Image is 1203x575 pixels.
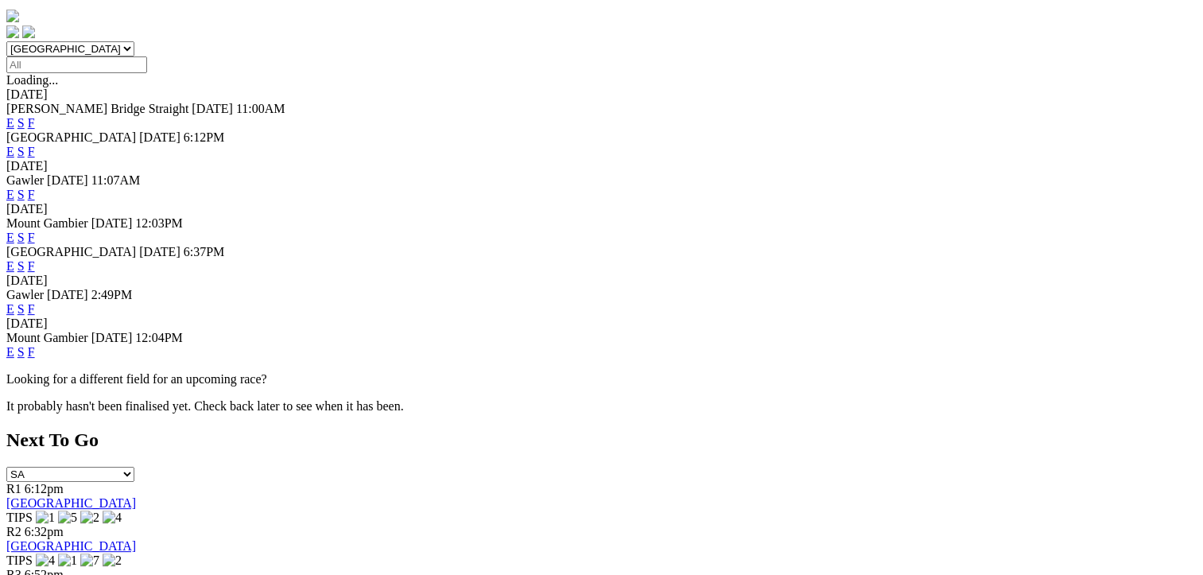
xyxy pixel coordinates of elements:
[58,511,77,525] img: 5
[80,554,99,568] img: 7
[6,288,44,301] span: Gawler
[28,116,35,130] a: F
[6,87,1197,102] div: [DATE]
[17,188,25,201] a: S
[6,173,44,187] span: Gawler
[28,231,35,244] a: F
[28,145,35,158] a: F
[58,554,77,568] img: 1
[91,173,141,187] span: 11:07AM
[6,496,136,510] a: [GEOGRAPHIC_DATA]
[6,331,88,344] span: Mount Gambier
[17,145,25,158] a: S
[6,245,136,258] span: [GEOGRAPHIC_DATA]
[192,102,233,115] span: [DATE]
[91,288,133,301] span: 2:49PM
[6,429,1197,451] h2: Next To Go
[17,231,25,244] a: S
[6,216,88,230] span: Mount Gambier
[6,159,1197,173] div: [DATE]
[80,511,99,525] img: 2
[6,145,14,158] a: E
[6,345,14,359] a: E
[47,288,88,301] span: [DATE]
[6,56,147,73] input: Select date
[6,274,1197,288] div: [DATE]
[36,511,55,525] img: 1
[103,554,122,568] img: 2
[236,102,285,115] span: 11:00AM
[91,331,133,344] span: [DATE]
[6,482,21,495] span: R1
[6,539,136,553] a: [GEOGRAPHIC_DATA]
[6,259,14,273] a: E
[6,231,14,244] a: E
[91,216,133,230] span: [DATE]
[6,10,19,22] img: logo-grsa-white.png
[6,102,188,115] span: [PERSON_NAME] Bridge Straight
[103,511,122,525] img: 4
[22,25,35,38] img: twitter.svg
[17,302,25,316] a: S
[6,525,21,538] span: R2
[47,173,88,187] span: [DATE]
[6,130,136,144] span: [GEOGRAPHIC_DATA]
[17,345,25,359] a: S
[28,345,35,359] a: F
[184,130,225,144] span: 6:12PM
[6,399,404,413] partial: It probably hasn't been finalised yet. Check back later to see when it has been.
[139,130,180,144] span: [DATE]
[6,302,14,316] a: E
[6,188,14,201] a: E
[184,245,225,258] span: 6:37PM
[25,525,64,538] span: 6:32pm
[6,73,58,87] span: Loading...
[6,25,19,38] img: facebook.svg
[17,259,25,273] a: S
[36,554,55,568] img: 4
[135,331,183,344] span: 12:04PM
[6,554,33,567] span: TIPS
[139,245,180,258] span: [DATE]
[6,116,14,130] a: E
[6,372,1197,387] p: Looking for a different field for an upcoming race?
[17,116,25,130] a: S
[28,259,35,273] a: F
[135,216,183,230] span: 12:03PM
[28,188,35,201] a: F
[6,317,1197,331] div: [DATE]
[25,482,64,495] span: 6:12pm
[6,511,33,524] span: TIPS
[28,302,35,316] a: F
[6,202,1197,216] div: [DATE]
